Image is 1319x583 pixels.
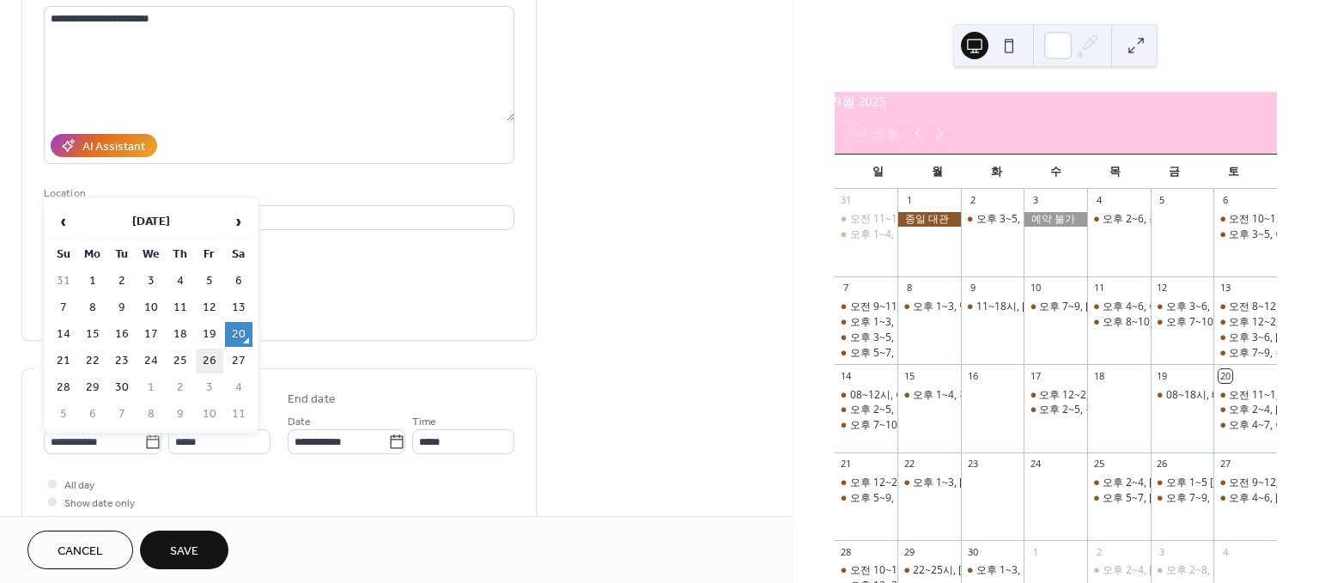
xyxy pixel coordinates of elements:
[1029,194,1042,207] div: 3
[79,322,106,347] td: 15
[908,155,967,189] div: 월
[835,491,898,506] div: 오후 5~9, 유*호
[225,322,252,347] td: 20
[225,269,252,294] td: 6
[1087,300,1151,314] div: 오후 4~6, 이*은
[966,282,979,295] div: 9
[1156,458,1169,471] div: 26
[1166,315,1316,330] div: 오후 7~10, 이*[PERSON_NAME]
[1151,563,1214,578] div: 오후 2~8, 장*현
[1219,282,1231,295] div: 13
[850,315,923,330] div: 오후 1~3, 이*환
[1213,212,1277,227] div: 오전 10~12, 조*진
[835,346,898,361] div: 오후 5~7, 문*민
[1204,155,1263,189] div: 토
[897,563,961,578] div: 22~25시, 김*주
[225,349,252,373] td: 27
[1213,403,1277,417] div: 오후 2~4, 박*연
[1024,403,1087,417] div: 오후 2~5, 장*섭
[167,242,194,267] th: Th
[835,331,898,345] div: 오후 3~5, 권*정
[79,402,106,427] td: 6
[1087,563,1151,578] div: 오후 2~4, 박*우
[835,228,898,242] div: 오후 1~4, 문*우
[850,300,929,314] div: 오전 9~11, 정*정
[1029,369,1042,382] div: 17
[1092,194,1105,207] div: 4
[108,375,136,400] td: 30
[850,331,923,345] div: 오후 3~5, 권*정
[1103,563,1246,578] div: 오후 2~4, [PERSON_NAME]*우
[1151,491,1214,506] div: 오후 7~9, 주*정
[850,346,923,361] div: 오후 5~7, 문*민
[835,92,1277,112] div: 9월 2025
[225,295,252,320] td: 13
[835,476,898,490] div: 오후 12~2, 음*원
[1039,300,1182,314] div: 오후 7~9, [PERSON_NAME]*인
[850,388,922,403] div: 08~12시, 이*희
[27,531,133,569] button: Cancel
[108,295,136,320] td: 9
[1024,300,1087,314] div: 오후 7~9, 최*인
[835,388,898,403] div: 08~12시, 이*희
[196,349,223,373] td: 26
[897,212,961,227] div: 종일 대관
[196,402,223,427] td: 10
[108,402,136,427] td: 7
[1151,476,1214,490] div: 오후 1~5 김*현
[840,194,853,207] div: 31
[897,300,961,314] div: 오후 1~3, 박*현
[1229,346,1302,361] div: 오후 7~9, 문*율
[51,204,76,239] span: ‹
[961,212,1024,227] div: 오후 3~5, 이*진
[196,375,223,400] td: 3
[1219,369,1231,382] div: 20
[1166,563,1239,578] div: 오후 2~8, 장*현
[50,295,77,320] td: 7
[1219,194,1231,207] div: 6
[1103,300,1176,314] div: 오후 4~6, 이*은
[1029,545,1042,558] div: 1
[288,413,311,431] span: Date
[225,242,252,267] th: Sa
[1219,458,1231,471] div: 27
[840,282,853,295] div: 7
[961,300,1024,314] div: 11~18시, 김*민
[50,269,77,294] td: 31
[140,531,228,569] button: Save
[108,269,136,294] td: 2
[1166,300,1239,314] div: 오후 3~6, 이*인
[1229,418,1302,433] div: 오후 4~7, 이*섭
[1166,388,1255,403] div: 08~18시, 베스**립
[913,563,1055,578] div: 22~25시, [PERSON_NAME]*주
[1213,346,1277,361] div: 오후 7~9, 문*율
[64,477,94,495] span: All day
[1087,212,1151,227] div: 오후 2~6, 스토**인
[1024,212,1087,227] div: 예약 불가
[840,369,853,382] div: 14
[840,545,853,558] div: 28
[1156,545,1169,558] div: 3
[835,212,898,227] div: 오전 11~1, 길*군
[225,375,252,400] td: 4
[1039,403,1112,417] div: 오후 2~5, 장*섭
[1103,315,1246,330] div: 오후 8~10, [PERSON_NAME]연
[903,282,915,295] div: 8
[50,375,77,400] td: 28
[137,242,165,267] th: We
[850,563,935,578] div: 오전 10~12, 문*민
[966,545,979,558] div: 30
[1229,315,1308,330] div: 오후 12~2, 장*정
[835,300,898,314] div: 오전 9~11, 정*정
[1213,228,1277,242] div: 오후 3~5, 이*지
[1229,212,1314,227] div: 오전 10~12, 조*진
[976,563,1049,578] div: 오후 1~3, 이*란
[1029,282,1042,295] div: 10
[79,242,106,267] th: Mo
[1166,476,1307,490] div: 오후 1~5 [PERSON_NAME]*현
[82,138,145,156] div: AI Assistant
[167,295,194,320] td: 11
[1213,388,1277,403] div: 오전 11~1, 김*원
[170,543,198,561] span: Save
[1166,491,1239,506] div: 오후 7~9, 주*정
